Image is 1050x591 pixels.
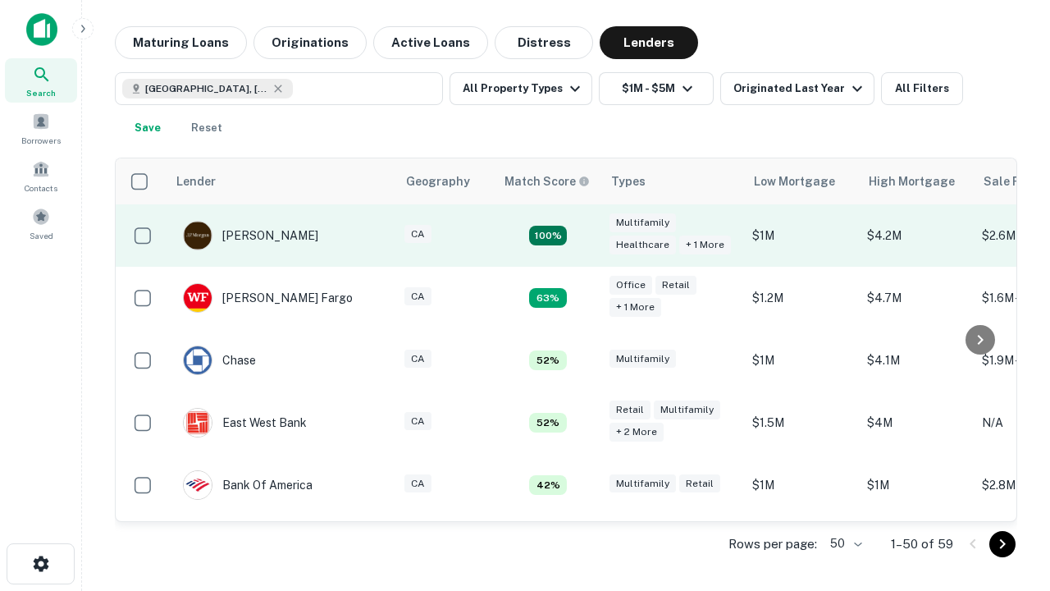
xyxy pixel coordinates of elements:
[25,181,57,195] span: Contacts
[881,72,963,105] button: All Filters
[859,267,974,329] td: $4.7M
[869,172,955,191] div: High Mortgage
[733,79,867,98] div: Originated Last Year
[176,172,216,191] div: Lender
[609,298,661,317] div: + 1 more
[859,454,974,516] td: $1M
[754,172,835,191] div: Low Mortgage
[495,26,593,59] button: Distress
[495,158,601,204] th: Capitalize uses an advanced AI algorithm to match your search with the best lender. The match sco...
[115,26,247,59] button: Maturing Loans
[30,229,53,242] span: Saved
[183,346,256,375] div: Chase
[611,172,646,191] div: Types
[184,471,212,499] img: picture
[184,346,212,374] img: picture
[744,158,859,204] th: Low Mortgage
[184,222,212,250] img: picture
[744,329,859,392] td: $1M
[744,204,859,267] td: $1M
[5,106,77,150] a: Borrowers
[5,153,77,198] a: Contacts
[679,236,731,254] div: + 1 more
[529,226,567,245] div: Matching Properties: 17, hasApolloMatch: undefined
[180,112,233,144] button: Reset
[183,283,353,313] div: [PERSON_NAME] Fargo
[183,470,313,500] div: Bank Of America
[5,201,77,245] a: Saved
[728,534,817,554] p: Rows per page:
[529,413,567,433] div: Matching Properties: 5, hasApolloMatch: undefined
[609,350,676,369] div: Multifamily
[145,81,268,96] span: [GEOGRAPHIC_DATA], [GEOGRAPHIC_DATA], [GEOGRAPHIC_DATA]
[859,392,974,454] td: $4M
[183,408,307,438] div: East West Bank
[396,158,495,204] th: Geography
[989,531,1016,557] button: Go to next page
[184,409,212,437] img: picture
[167,158,396,204] th: Lender
[859,329,974,392] td: $4.1M
[404,287,431,306] div: CA
[744,516,859,579] td: $1.4M
[609,276,652,295] div: Office
[824,532,865,556] div: 50
[859,516,974,579] td: $4.5M
[121,112,174,144] button: Save your search to get updates of matches that match your search criteria.
[609,401,651,419] div: Retail
[529,288,567,308] div: Matching Properties: 6, hasApolloMatch: undefined
[184,284,212,312] img: picture
[253,26,367,59] button: Originations
[655,276,696,295] div: Retail
[5,58,77,103] a: Search
[404,225,431,244] div: CA
[406,172,470,191] div: Geography
[504,172,590,190] div: Capitalize uses an advanced AI algorithm to match your search with the best lender. The match sco...
[26,13,57,46] img: capitalize-icon.png
[26,86,56,99] span: Search
[720,72,874,105] button: Originated Last Year
[450,72,592,105] button: All Property Types
[679,474,720,493] div: Retail
[891,534,953,554] p: 1–50 of 59
[404,474,431,493] div: CA
[744,267,859,329] td: $1.2M
[609,474,676,493] div: Multifamily
[529,475,567,495] div: Matching Properties: 4, hasApolloMatch: undefined
[609,236,676,254] div: Healthcare
[373,26,488,59] button: Active Loans
[404,412,431,431] div: CA
[859,158,974,204] th: High Mortgage
[609,423,664,442] div: + 2 more
[599,72,714,105] button: $1M - $5M
[600,26,698,59] button: Lenders
[744,454,859,516] td: $1M
[115,72,443,105] button: [GEOGRAPHIC_DATA], [GEOGRAPHIC_DATA], [GEOGRAPHIC_DATA]
[744,392,859,454] td: $1.5M
[183,221,318,250] div: [PERSON_NAME]
[968,407,1050,486] iframe: Chat Widget
[21,134,61,147] span: Borrowers
[601,158,744,204] th: Types
[609,213,676,232] div: Multifamily
[859,204,974,267] td: $4.2M
[529,350,567,370] div: Matching Properties: 5, hasApolloMatch: undefined
[404,350,431,369] div: CA
[654,401,720,419] div: Multifamily
[504,172,587,190] h6: Match Score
